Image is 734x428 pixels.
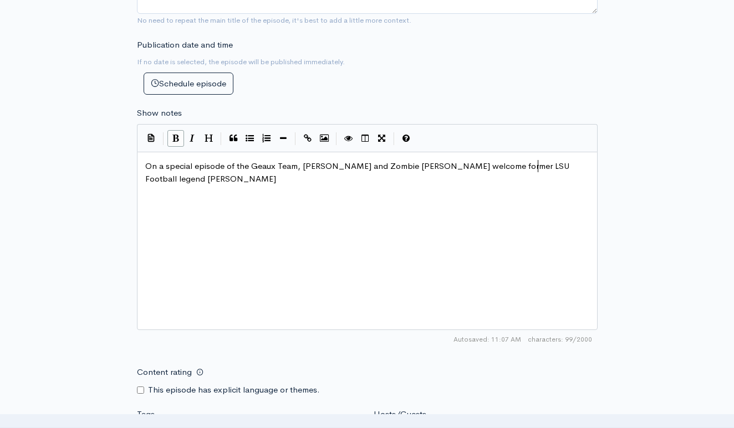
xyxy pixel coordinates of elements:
small: No need to repeat the main title of the episode, it's best to add a little more context. [137,16,411,25]
label: Show notes [137,107,182,120]
button: Generic List [242,130,258,147]
label: Hosts/Guests [374,408,426,421]
button: Italic [184,130,201,147]
i: | [336,132,337,145]
label: Publication date and time [137,39,233,51]
button: Insert Image [316,130,333,147]
i: | [221,132,222,145]
button: Insert Horizontal Line [275,130,292,147]
label: Content rating [137,361,192,384]
span: 99/2000 [528,334,592,344]
button: Toggle Preview [340,130,357,147]
i: | [295,132,296,145]
i: | [394,132,395,145]
button: Heading [201,130,217,147]
button: Bold [167,130,184,147]
button: Toggle Fullscreen [374,130,390,147]
i: | [163,132,164,145]
button: Insert Show Notes Template [143,130,160,146]
button: Create Link [299,130,316,147]
label: Tags [137,408,155,421]
span: Autosaved: 11:07 AM [453,334,521,344]
button: Schedule episode [144,73,233,95]
span: On a special episode of the Geaux Team, [PERSON_NAME] and Zombie [PERSON_NAME] welcome former LSU... [145,161,572,184]
label: This episode has explicit language or themes. [148,384,320,396]
button: Toggle Side by Side [357,130,374,147]
button: Quote [225,130,242,147]
button: Markdown Guide [398,130,415,147]
button: Numbered List [258,130,275,147]
small: If no date is selected, the episode will be published immediately. [137,57,345,66]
